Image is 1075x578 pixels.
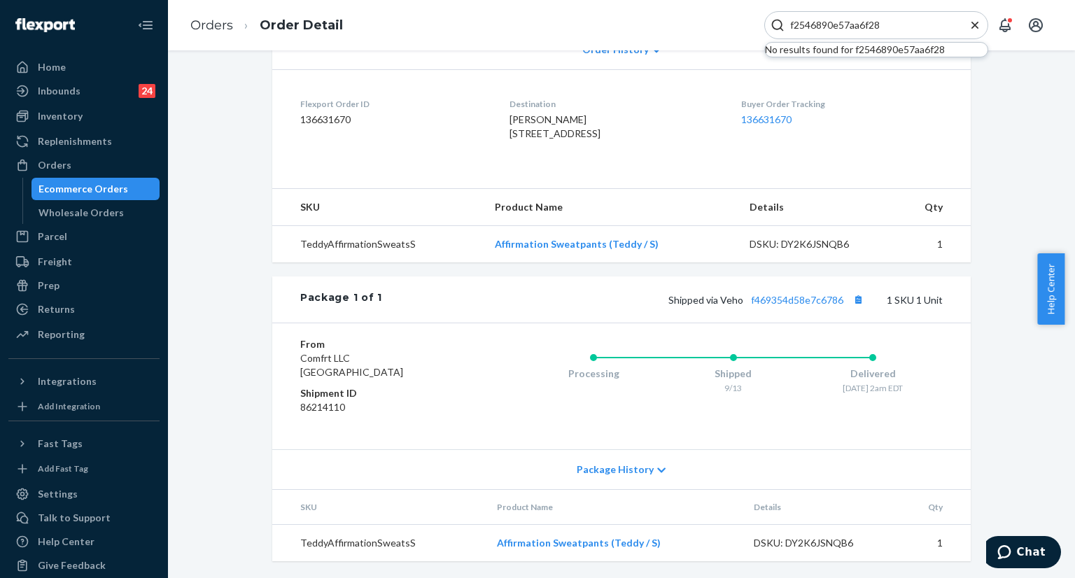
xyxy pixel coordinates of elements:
td: TeddyAffirmationSweatsS [272,226,484,263]
a: Inventory [8,105,160,127]
button: Give Feedback [8,554,160,577]
a: Ecommerce Orders [31,178,160,200]
div: Help Center [38,535,94,549]
iframe: Opens a widget where you can chat to one of our agents [986,536,1061,571]
dd: 136631670 [300,113,487,127]
dt: Shipment ID [300,386,468,400]
button: Close Navigation [132,11,160,39]
div: Delivered [803,367,943,381]
div: Shipped [663,367,803,381]
div: Processing [524,367,663,381]
div: Prep [38,279,59,292]
button: Fast Tags [8,432,160,455]
a: 136631670 [741,113,792,125]
input: Search Input [785,18,957,32]
th: SKU [272,189,484,226]
span: [PERSON_NAME] [STREET_ADDRESS] [510,113,600,139]
th: Product Name [486,490,743,525]
img: Flexport logo [15,18,75,32]
span: Package History [577,463,654,477]
div: Freight [38,255,72,269]
td: 1 [892,226,971,263]
dt: From [300,337,468,351]
button: Help Center [1037,253,1065,325]
button: Talk to Support [8,507,160,529]
div: Parcel [38,230,67,244]
div: Package 1 of 1 [300,290,382,309]
td: TeddyAffirmationSweatsS [272,525,486,562]
a: Prep [8,274,160,297]
th: Qty [897,490,971,525]
button: Integrations [8,370,160,393]
div: Returns [38,302,75,316]
div: Inventory [38,109,83,123]
ol: breadcrumbs [179,5,354,46]
div: Ecommerce Orders [38,182,128,196]
div: Add Fast Tag [38,463,88,474]
dt: Flexport Order ID [300,98,487,110]
a: Orders [8,154,160,176]
td: 1 [897,525,971,562]
th: Details [738,189,892,226]
a: Help Center [8,530,160,553]
a: Freight [8,251,160,273]
button: Open account menu [1022,11,1050,39]
div: Integrations [38,374,97,388]
div: Wholesale Orders [38,206,124,220]
a: Order Detail [260,17,343,33]
div: DSKU: DY2K6JSNQB6 [754,536,885,550]
a: Orders [190,17,233,33]
th: SKU [272,490,486,525]
a: Inbounds24 [8,80,160,102]
th: Details [743,490,897,525]
svg: Search Icon [771,18,785,32]
dd: 86214110 [300,400,468,414]
div: [DATE] 2am EDT [803,382,943,394]
a: Add Integration [8,398,160,415]
a: Settings [8,483,160,505]
div: 9/13 [663,382,803,394]
a: Returns [8,298,160,320]
div: Inbounds [38,84,80,98]
dt: Buyer Order Tracking [741,98,943,110]
a: Wholesale Orders [31,202,160,224]
button: Open notifications [991,11,1019,39]
div: Replenishments [38,134,112,148]
a: Affirmation Sweatpants (Teddy / S) [495,238,659,250]
div: Give Feedback [38,558,106,572]
div: No results found for f2546890e57aa6f28 [765,43,988,57]
div: Home [38,60,66,74]
div: Talk to Support [38,511,111,525]
a: Replenishments [8,130,160,153]
a: Add Fast Tag [8,460,160,477]
div: Orders [38,158,71,172]
div: 1 SKU 1 Unit [382,290,943,309]
span: Shipped via Veho [668,294,867,306]
button: Copy tracking number [849,290,867,309]
a: Parcel [8,225,160,248]
span: Comfrt LLC [GEOGRAPHIC_DATA] [300,352,403,378]
div: Settings [38,487,78,501]
a: f469354d58e7c6786 [751,294,843,306]
div: DSKU: DY2K6JSNQB6 [750,237,881,251]
th: Qty [892,189,971,226]
div: Reporting [38,327,85,341]
div: Add Integration [38,400,100,412]
button: Close Search [968,18,982,33]
a: Home [8,56,160,78]
dt: Destination [510,98,718,110]
div: Fast Tags [38,437,83,451]
div: 24 [139,84,155,98]
a: Reporting [8,323,160,346]
a: Affirmation Sweatpants (Teddy / S) [497,537,661,549]
th: Product Name [484,189,738,226]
